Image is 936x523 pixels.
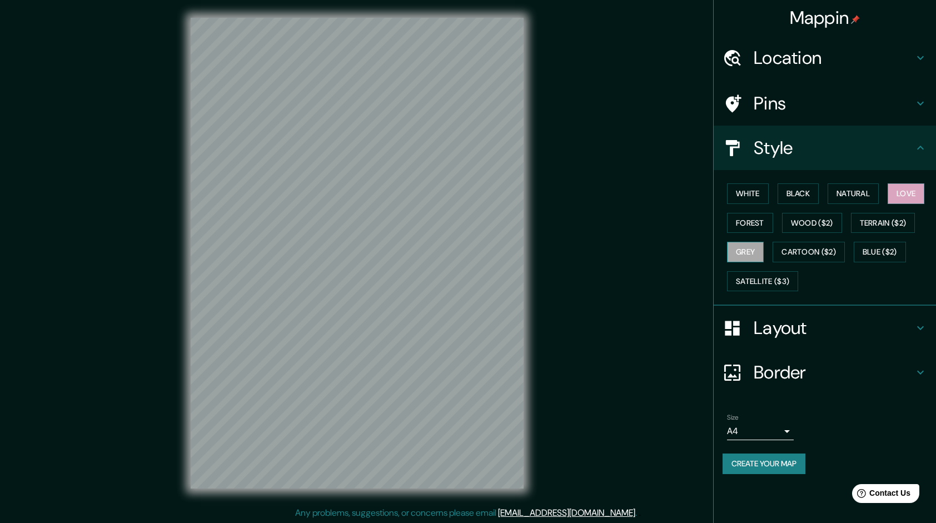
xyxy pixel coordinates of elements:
[727,213,773,233] button: Forest
[754,361,914,383] h4: Border
[754,47,914,69] h4: Location
[851,213,915,233] button: Terrain ($2)
[639,506,641,520] div: .
[723,454,805,474] button: Create your map
[782,213,842,233] button: Wood ($2)
[727,413,739,422] label: Size
[637,506,639,520] div: .
[714,126,936,170] div: Style
[790,7,860,29] h4: Mappin
[295,506,637,520] p: Any problems, suggestions, or concerns please email .
[714,306,936,350] div: Layout
[727,271,798,292] button: Satellite ($3)
[498,507,635,519] a: [EMAIL_ADDRESS][DOMAIN_NAME]
[727,242,764,262] button: Grey
[754,317,914,339] h4: Layout
[854,242,906,262] button: Blue ($2)
[837,480,924,511] iframe: Help widget launcher
[714,36,936,80] div: Location
[778,183,819,204] button: Black
[727,422,794,440] div: A4
[727,183,769,204] button: White
[754,92,914,114] h4: Pins
[888,183,924,204] button: Love
[828,183,879,204] button: Natural
[714,350,936,395] div: Border
[851,15,860,24] img: pin-icon.png
[191,18,524,489] canvas: Map
[714,81,936,126] div: Pins
[773,242,845,262] button: Cartoon ($2)
[754,137,914,159] h4: Style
